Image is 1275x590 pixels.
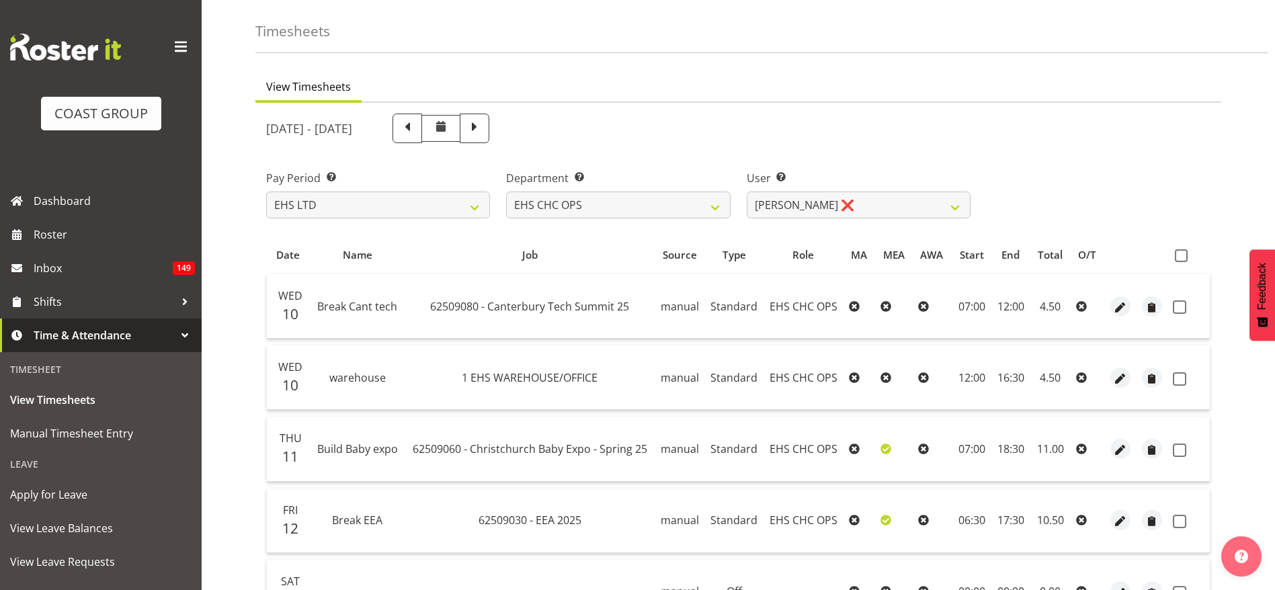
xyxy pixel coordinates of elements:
[282,376,298,394] span: 10
[1030,345,1071,410] td: 4.50
[705,417,764,481] td: Standard
[278,360,302,374] span: Wed
[3,383,198,417] a: View Timesheets
[522,247,538,263] span: Job
[173,261,195,275] span: 149
[1030,489,1071,553] td: 10.50
[661,513,699,528] span: manual
[280,431,302,446] span: Thu
[952,417,992,481] td: 07:00
[10,552,192,572] span: View Leave Requests
[920,247,943,263] span: AWA
[281,574,300,589] span: Sat
[10,518,192,538] span: View Leave Balances
[462,370,598,385] span: 1 EHS WAREHOUSE/OFFICE
[266,170,490,186] label: Pay Period
[255,24,330,39] h4: Timesheets
[792,247,814,263] span: Role
[10,484,192,505] span: Apply for Leave
[705,489,764,553] td: Standard
[34,191,195,211] span: Dashboard
[883,247,905,263] span: MEA
[770,441,837,456] span: EHS CHC OPS
[282,447,298,466] span: 11
[329,370,386,385] span: warehouse
[991,274,1030,339] td: 12:00
[3,545,198,579] a: View Leave Requests
[278,288,302,303] span: Wed
[952,274,992,339] td: 07:00
[10,34,121,60] img: Rosterit website logo
[952,489,992,553] td: 06:30
[991,345,1030,410] td: 16:30
[54,103,148,124] div: COAST GROUP
[10,390,192,410] span: View Timesheets
[343,247,372,263] span: Name
[747,170,971,186] label: User
[266,79,351,95] span: View Timesheets
[266,121,352,136] h5: [DATE] - [DATE]
[34,258,173,278] span: Inbox
[1030,417,1071,481] td: 11.00
[952,345,992,410] td: 12:00
[3,511,198,545] a: View Leave Balances
[282,519,298,538] span: 12
[1030,274,1071,339] td: 4.50
[991,417,1030,481] td: 18:30
[413,441,647,456] span: 62509060 - Christchurch Baby Expo - Spring 25
[332,513,382,528] span: Break EEA
[723,247,746,263] span: Type
[663,247,697,263] span: Source
[770,370,837,385] span: EHS CHC OPS
[34,224,195,245] span: Roster
[506,170,730,186] label: Department
[661,299,699,314] span: manual
[317,441,398,456] span: Build Baby expo
[1001,247,1020,263] span: End
[1256,263,1268,310] span: Feedback
[1078,247,1096,263] span: O/T
[1038,247,1063,263] span: Total
[3,450,198,478] div: Leave
[34,325,175,345] span: Time & Attendance
[1249,249,1275,341] button: Feedback - Show survey
[3,417,198,450] a: Manual Timesheet Entry
[317,299,397,314] span: Break Cant tech
[479,513,581,528] span: 62509030 - EEA 2025
[283,503,298,517] span: Fri
[770,299,837,314] span: EHS CHC OPS
[282,304,298,323] span: 10
[430,299,629,314] span: 62509080 - Canterbury Tech Summit 25
[960,247,984,263] span: Start
[10,423,192,444] span: Manual Timesheet Entry
[661,370,699,385] span: manual
[3,478,198,511] a: Apply for Leave
[276,247,300,263] span: Date
[705,345,764,410] td: Standard
[991,489,1030,553] td: 17:30
[770,513,837,528] span: EHS CHC OPS
[851,247,867,263] span: MA
[705,274,764,339] td: Standard
[661,441,699,456] span: manual
[34,292,175,312] span: Shifts
[1235,550,1248,563] img: help-xxl-2.png
[3,355,198,383] div: Timesheet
